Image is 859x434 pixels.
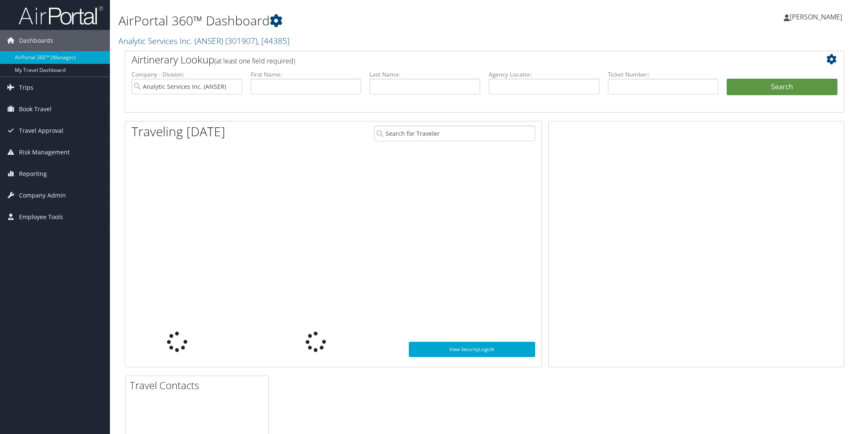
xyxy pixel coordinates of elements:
span: Travel Approval [19,120,63,141]
span: Trips [19,77,33,98]
h1: AirPortal 360™ Dashboard [118,12,607,30]
img: airportal-logo.png [19,5,103,25]
span: (at least one field required) [214,56,295,66]
label: Company - Division: [131,70,242,79]
h2: Airtinerary Lookup [131,52,777,67]
label: Ticket Number: [608,70,719,79]
a: [PERSON_NAME] [784,4,851,30]
label: Agency Locator: [489,70,599,79]
span: Company Admin [19,185,66,206]
span: ( 301907 ) [225,35,257,47]
button: Search [727,79,837,96]
h2: Travel Contacts [130,378,268,393]
input: Search for Traveler [374,126,535,141]
span: Risk Management [19,142,70,163]
a: View SecurityLogic® [409,342,535,357]
span: Employee Tools [19,206,63,228]
a: Analytic Services Inc. (ANSER) [118,35,290,47]
span: Reporting [19,163,47,184]
span: , [ 44385 ] [257,35,290,47]
h1: Traveling [DATE] [131,123,225,140]
span: Dashboards [19,30,53,51]
span: [PERSON_NAME] [790,12,842,22]
span: Book Travel [19,99,52,120]
label: Last Name: [369,70,480,79]
label: First Name: [251,70,361,79]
